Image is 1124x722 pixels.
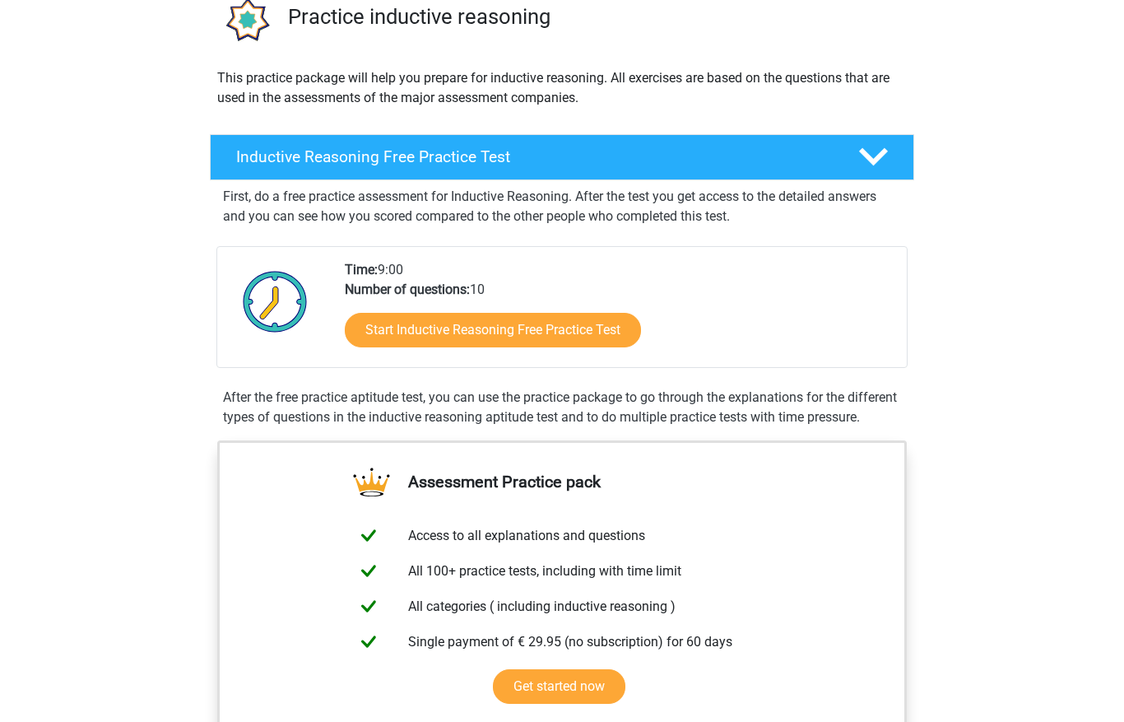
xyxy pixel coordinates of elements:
[332,261,906,368] div: 9:00 10
[345,314,641,348] a: Start Inductive Reasoning Free Practice Test
[217,69,907,109] p: This practice package will help you prepare for inductive reasoning. All exercises are based on t...
[234,261,317,343] img: Clock
[288,5,901,30] h3: Practice inductive reasoning
[203,135,921,181] a: Inductive Reasoning Free Practice Test
[345,282,470,298] b: Number of questions:
[345,263,378,278] b: Time:
[493,670,625,705] a: Get started now
[216,389,908,428] div: After the free practice aptitude test, you can use the practice package to go through the explana...
[236,148,832,167] h4: Inductive Reasoning Free Practice Test
[223,188,901,227] p: First, do a free practice assessment for Inductive Reasoning. After the test you get access to th...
